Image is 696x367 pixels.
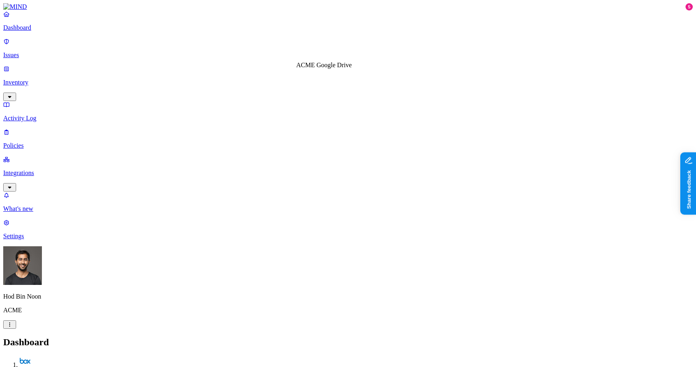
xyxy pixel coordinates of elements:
[3,79,693,86] p: Inventory
[3,52,693,59] p: Issues
[3,219,693,240] a: Settings
[3,293,693,300] p: Hod Bin Noon
[3,24,693,31] p: Dashboard
[3,115,693,122] p: Activity Log
[3,337,693,348] h2: Dashboard
[3,192,693,212] a: What's new
[3,169,693,177] p: Integrations
[19,356,31,367] img: svg%3e
[3,205,693,212] p: What's new
[3,10,693,31] a: Dashboard
[686,3,693,10] div: 5
[296,62,352,69] div: ACME Google Drive
[3,307,693,314] p: ACME
[3,246,42,285] img: Hod Bin Noon
[3,3,693,10] a: MIND
[3,128,693,149] a: Policies
[3,38,693,59] a: Issues
[3,65,693,100] a: Inventory
[3,101,693,122] a: Activity Log
[3,142,693,149] p: Policies
[3,156,693,190] a: Integrations
[3,3,27,10] img: MIND
[3,233,693,240] p: Settings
